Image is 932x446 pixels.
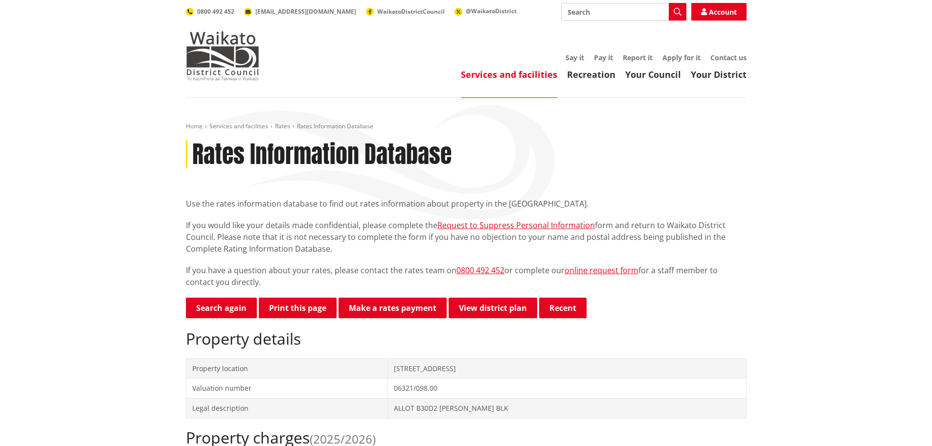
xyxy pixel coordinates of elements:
h1: Rates Information Database [192,141,452,169]
input: Search input [561,3,686,21]
td: Valuation number [186,378,388,399]
a: Account [691,3,747,21]
a: Request to Suppress Personal Information [437,220,595,231]
span: Rates Information Database [297,122,373,130]
a: Services and facilities [209,122,268,130]
a: 0800 492 452 [186,7,234,16]
button: Print this page [259,298,337,318]
a: Search again [186,298,257,318]
nav: breadcrumb [186,122,747,131]
a: Recreation [567,69,615,80]
a: WaikatoDistrictCouncil [366,7,445,16]
td: Property location [186,358,388,378]
a: [EMAIL_ADDRESS][DOMAIN_NAME] [244,7,356,16]
img: Waikato District Council - Te Kaunihera aa Takiwaa o Waikato [186,31,259,80]
span: [EMAIL_ADDRESS][DOMAIN_NAME] [255,7,356,16]
td: Legal description [186,398,388,418]
a: online request form [565,265,638,276]
p: If you would like your details made confidential, please complete the form and return to Waikato ... [186,219,747,255]
p: Use the rates information database to find out rates information about property in the [GEOGRAPHI... [186,198,747,210]
a: Rates [275,122,290,130]
a: 0800 492 452 [456,265,504,276]
p: If you have a question about your rates, please contact the rates team on or complete our for a s... [186,264,747,288]
a: Report it [623,53,653,62]
a: Say it [566,53,584,62]
a: Home [186,122,203,130]
button: Recent [539,298,587,318]
td: [STREET_ADDRESS] [388,358,746,378]
h2: Property details [186,329,747,348]
td: ALLOT B30D2 [PERSON_NAME] BLK [388,398,746,418]
a: Pay it [594,53,613,62]
a: Your Council [625,69,681,80]
a: Services and facilities [461,69,557,80]
td: 06321/098.00 [388,378,746,399]
a: Apply for it [662,53,701,62]
a: Your District [691,69,747,80]
a: View district plan [449,298,537,318]
span: @WaikatoDistrict [466,7,517,15]
span: 0800 492 452 [197,7,234,16]
span: WaikatoDistrictCouncil [377,7,445,16]
a: @WaikatoDistrict [455,7,517,15]
a: Contact us [710,53,747,62]
a: Make a rates payment [339,298,447,318]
